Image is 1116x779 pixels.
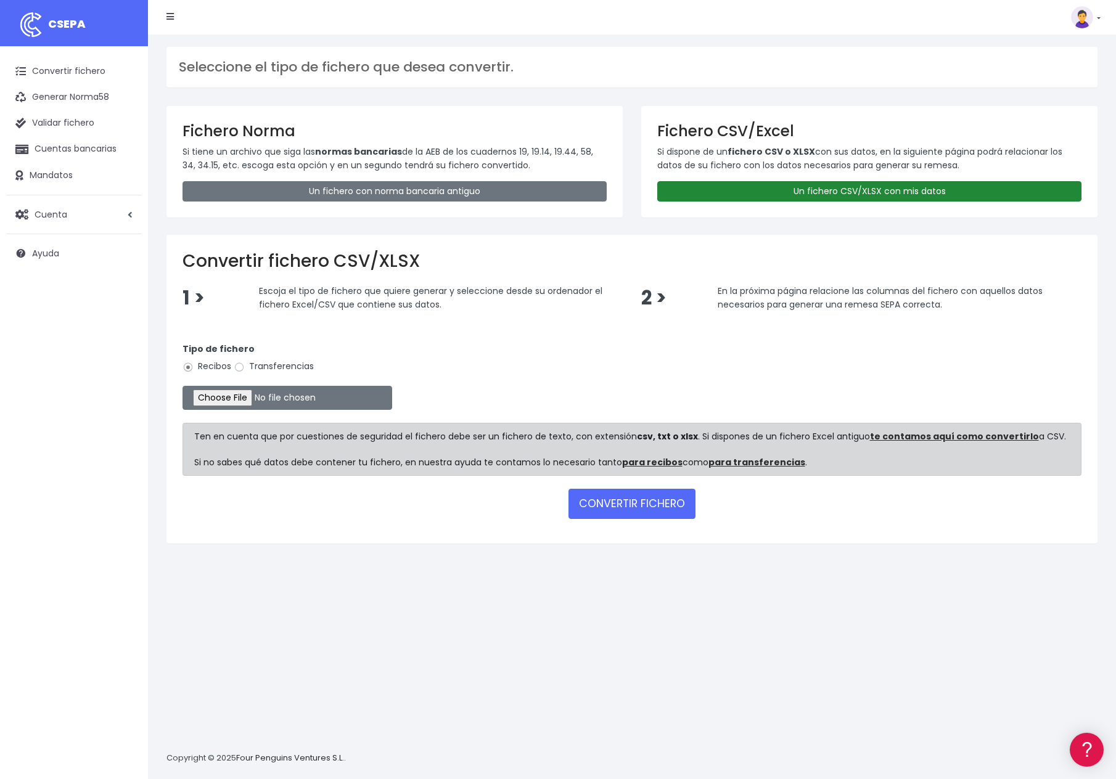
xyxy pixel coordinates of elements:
[6,84,142,110] a: Generar Norma58
[166,752,346,765] p: Copyright © 2025 .
[728,145,815,158] strong: fichero CSV o XLSX
[35,208,67,220] span: Cuenta
[15,9,46,40] img: logo
[48,16,86,31] span: CSEPA
[568,489,695,518] button: CONVERTIR FICHERO
[6,163,142,189] a: Mandatos
[183,145,607,173] p: Si tiene un archivo que siga las de la AEB de los cuadernos 19, 19.14, 19.44, 58, 34, 34.15, etc....
[657,145,1081,173] p: Si dispone de un con sus datos, en la siguiente página podrá relacionar los datos de su fichero c...
[12,264,234,283] a: General
[622,456,683,468] a: para recibos
[12,213,234,232] a: Perfiles de empresas
[234,360,314,373] label: Transferencias
[12,105,234,124] a: Información general
[315,145,402,158] strong: normas bancarias
[657,181,1081,202] a: Un fichero CSV/XLSX con mis datos
[12,330,234,351] button: Contáctanos
[6,136,142,162] a: Cuentas bancarias
[183,423,1081,476] div: Ten en cuenta que por cuestiones de seguridad el fichero debe ser un fichero de texto, con extens...
[183,251,1081,272] h2: Convertir fichero CSV/XLSX
[870,430,1039,443] a: te contamos aquí como convertirlo
[12,245,234,256] div: Facturación
[657,122,1081,140] h3: Fichero CSV/Excel
[236,752,344,764] a: Four Penguins Ventures S.L.
[183,343,255,355] strong: Tipo de fichero
[170,355,237,367] a: POWERED BY ENCHANT
[12,194,234,213] a: Videotutoriales
[6,110,142,136] a: Validar fichero
[641,285,667,311] span: 2 >
[6,59,142,84] a: Convertir fichero
[183,360,231,373] label: Recibos
[718,285,1043,311] span: En la próxima página relacione las columnas del fichero con aquellos datos necesarios para genera...
[6,240,142,266] a: Ayuda
[6,202,142,227] a: Cuenta
[183,122,607,140] h3: Fichero Norma
[32,247,59,259] span: Ayuda
[259,285,602,311] span: Escoja el tipo de fichero que quiere generar y seleccione desde su ordenador el fichero Excel/CSV...
[12,315,234,334] a: API
[637,430,698,443] strong: csv, txt o xlsx
[12,156,234,175] a: Formatos
[179,59,1085,75] h3: Seleccione el tipo de fichero que desea convertir.
[708,456,805,468] a: para transferencias
[12,136,234,148] div: Convertir ficheros
[183,181,607,202] a: Un fichero con norma bancaria antiguo
[12,86,234,97] div: Información general
[12,296,234,308] div: Programadores
[183,285,205,311] span: 1 >
[1071,6,1093,28] img: profile
[12,175,234,194] a: Problemas habituales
